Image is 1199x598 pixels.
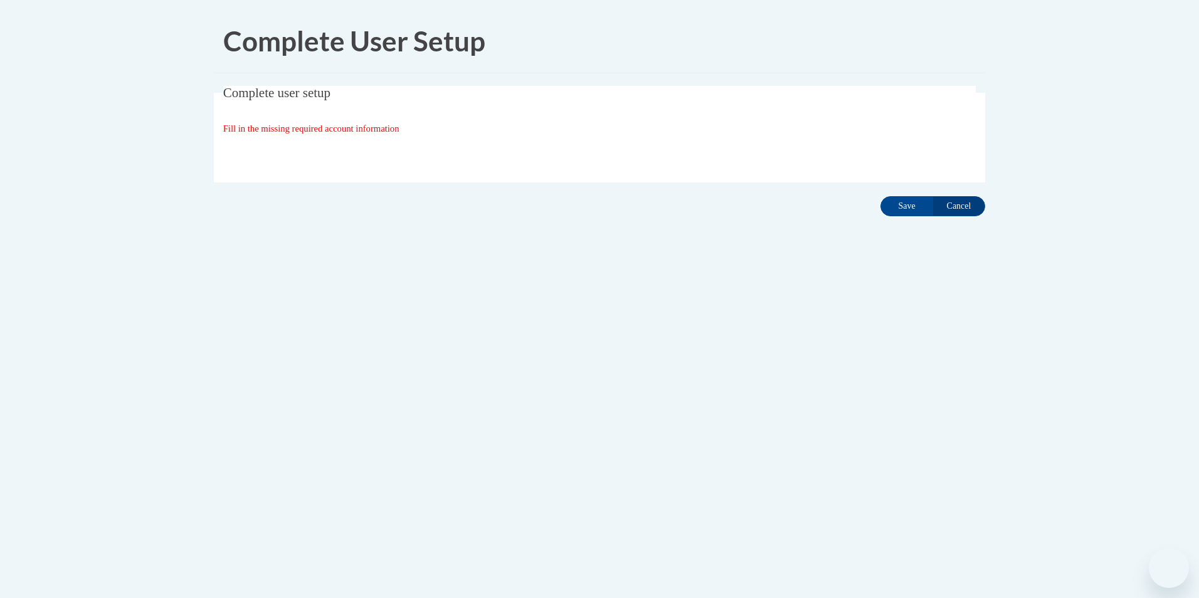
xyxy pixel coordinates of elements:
span: Complete User Setup [223,24,485,57]
input: Cancel [932,196,985,216]
iframe: Button to launch messaging window [1149,548,1189,588]
input: Save [880,196,933,216]
span: Complete user setup [223,85,330,100]
span: Fill in the missing required account information [223,123,399,134]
